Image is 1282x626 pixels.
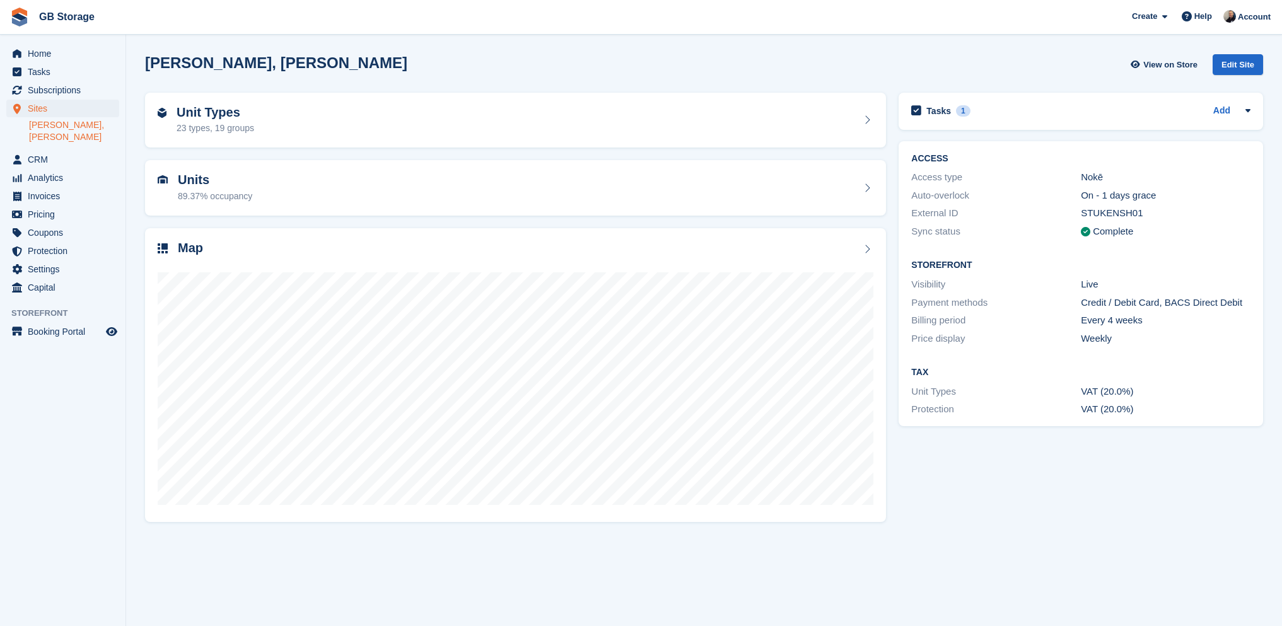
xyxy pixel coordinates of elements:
div: Unit Types [911,385,1081,399]
span: Subscriptions [28,81,103,99]
a: Unit Types 23 types, 19 groups [145,93,886,148]
a: Units 89.37% occupancy [145,160,886,216]
span: Storefront [11,307,125,320]
div: Nokē [1081,170,1250,185]
a: menu [6,169,119,187]
span: View on Store [1143,59,1198,71]
div: Credit / Debit Card, BACS Direct Debit [1081,296,1250,310]
a: [PERSON_NAME], [PERSON_NAME] [29,119,119,143]
a: Map [145,228,886,523]
span: Home [28,45,103,62]
span: Capital [28,279,103,296]
div: Edit Site [1213,54,1263,75]
a: menu [6,242,119,260]
div: Auto-overlock [911,188,1081,203]
a: menu [6,100,119,117]
h2: Tax [911,368,1250,378]
img: map-icn-33ee37083ee616e46c38cad1a60f524a97daa1e2b2c8c0bc3eb3415660979fc1.svg [158,243,168,253]
span: CRM [28,151,103,168]
div: Billing period [911,313,1081,328]
span: Analytics [28,169,103,187]
span: Sites [28,100,103,117]
div: Access type [911,170,1081,185]
h2: Tasks [926,105,951,117]
a: menu [6,81,119,99]
a: menu [6,279,119,296]
a: Edit Site [1213,54,1263,80]
span: Invoices [28,187,103,205]
div: On - 1 days grace [1081,188,1250,203]
a: GB Storage [34,6,100,27]
div: Complete [1093,224,1133,239]
span: Booking Portal [28,323,103,340]
span: Account [1238,11,1271,23]
span: Help [1194,10,1212,23]
a: menu [6,206,119,223]
a: View on Store [1129,54,1203,75]
a: Preview store [104,324,119,339]
img: unit-type-icn-2b2737a686de81e16bb02015468b77c625bbabd49415b5ef34ead5e3b44a266d.svg [158,108,166,118]
span: Tasks [28,63,103,81]
div: 23 types, 19 groups [177,122,254,135]
span: Pricing [28,206,103,223]
div: 1 [956,105,970,117]
h2: ACCESS [911,154,1250,164]
img: Karl Walker [1223,10,1236,23]
div: VAT (20.0%) [1081,402,1250,417]
a: Add [1213,104,1230,119]
div: Sync status [911,224,1081,239]
h2: Storefront [911,260,1250,270]
div: Visibility [911,277,1081,292]
h2: Unit Types [177,105,254,120]
span: Create [1132,10,1157,23]
a: menu [6,323,119,340]
div: Weekly [1081,332,1250,346]
h2: Units [178,173,252,187]
div: Price display [911,332,1081,346]
div: Every 4 weeks [1081,313,1250,328]
a: menu [6,63,119,81]
div: VAT (20.0%) [1081,385,1250,399]
a: menu [6,151,119,168]
div: STUKENSH01 [1081,206,1250,221]
div: Live [1081,277,1250,292]
a: menu [6,187,119,205]
a: menu [6,224,119,241]
a: menu [6,45,119,62]
img: stora-icon-8386f47178a22dfd0bd8f6a31ec36ba5ce8667c1dd55bd0f319d3a0aa187defe.svg [10,8,29,26]
div: External ID [911,206,1081,221]
div: Payment methods [911,296,1081,310]
span: Coupons [28,224,103,241]
img: unit-icn-7be61d7bf1b0ce9d3e12c5938cc71ed9869f7b940bace4675aadf7bd6d80202e.svg [158,175,168,184]
span: Protection [28,242,103,260]
span: Settings [28,260,103,278]
h2: Map [178,241,203,255]
a: menu [6,260,119,278]
h2: [PERSON_NAME], [PERSON_NAME] [145,54,407,71]
div: 89.37% occupancy [178,190,252,203]
div: Protection [911,402,1081,417]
